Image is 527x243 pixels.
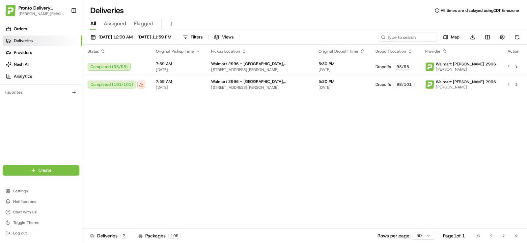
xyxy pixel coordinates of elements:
[319,85,365,90] span: [DATE]
[436,85,496,90] span: [PERSON_NAME]
[3,47,82,58] a: Providers
[191,34,203,40] span: Filters
[394,64,412,70] div: 98 / 98
[211,33,236,42] button: Views
[156,61,201,66] span: 7:59 AM
[319,67,365,72] span: [DATE]
[3,229,79,238] button: Log out
[168,233,181,239] div: 199
[394,82,415,87] div: 98 / 101
[3,3,68,18] button: Pronto Delivery ServicePronto Delivery Service[PERSON_NAME][EMAIL_ADDRESS][DOMAIN_NAME]
[211,61,308,66] span: Walmart 2996 - [GEOGRAPHIC_DATA], [GEOGRAPHIC_DATA]
[3,71,82,82] a: Analytics
[138,232,181,239] div: Packages
[211,85,308,90] span: [STREET_ADDRESS][PERSON_NAME]
[3,24,82,34] a: Orders
[426,62,434,71] img: profile_internal_provider_pronto_delivery_service_internal.png
[436,79,496,85] span: Walmart [PERSON_NAME] 2996
[18,5,66,11] button: Pronto Delivery Service
[90,232,127,239] div: Deliveries
[13,231,27,236] span: Log out
[14,26,27,32] span: Orders
[375,82,391,87] span: Dropoffs
[513,33,522,42] button: Refresh
[319,79,365,84] span: 5:30 PM
[211,49,240,54] span: Pickup Location
[319,49,358,54] span: Original Dropoff Time
[375,49,406,54] span: Dropoff Location
[14,61,29,67] span: Nash AI
[14,38,33,44] span: Deliveries
[5,5,16,16] img: Pronto Delivery Service
[13,199,36,204] span: Notifications
[120,233,127,239] div: 2
[211,67,308,72] span: [STREET_ADDRESS][PERSON_NAME]
[426,80,434,89] img: profile_internal_provider_pronto_delivery_service_internal.png
[39,167,51,173] span: Create
[440,33,462,42] button: Map
[18,11,66,16] button: [PERSON_NAME][EMAIL_ADDRESS][DOMAIN_NAME]
[451,34,459,40] span: Map
[14,73,32,79] span: Analytics
[436,61,496,67] span: Walmart [PERSON_NAME] 2996
[211,79,308,84] span: Walmart 2996 - [GEOGRAPHIC_DATA], [GEOGRAPHIC_DATA]
[443,232,465,239] div: Page 1 of 1
[3,207,79,217] button: Chat with us!
[436,67,496,72] span: [PERSON_NAME]
[375,64,391,69] span: Dropoffs
[3,59,82,70] a: Nash AI
[3,36,82,46] a: Deliveries
[3,218,79,227] button: Toggle Theme
[222,34,234,40] span: Views
[90,20,96,28] span: All
[104,20,126,28] span: Assigned
[156,85,201,90] span: [DATE]
[134,20,153,28] span: Flagged
[98,34,171,40] span: [DATE] 12:00 AM - [DATE] 11:59 PM
[156,49,194,54] span: Original Pickup Time
[88,49,99,54] span: Status
[425,49,441,54] span: Provider
[88,33,174,42] button: [DATE] 12:00 AM - [DATE] 11:59 PM
[180,33,206,42] button: Filters
[90,5,124,16] h1: Deliveries
[156,67,201,72] span: [DATE]
[13,220,40,225] span: Toggle Theme
[3,165,79,176] button: Create
[14,50,32,56] span: Providers
[156,79,201,84] span: 7:59 AM
[507,49,520,54] div: Action
[377,232,409,239] p: Rows per page
[319,61,365,66] span: 5:30 PM
[3,87,79,98] div: Favorites
[3,197,79,206] button: Notifications
[378,33,437,42] input: Type to search
[441,8,519,13] span: All times are displayed using CDT timezone
[3,186,79,196] button: Settings
[13,209,37,215] span: Chat with us!
[13,188,28,194] span: Settings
